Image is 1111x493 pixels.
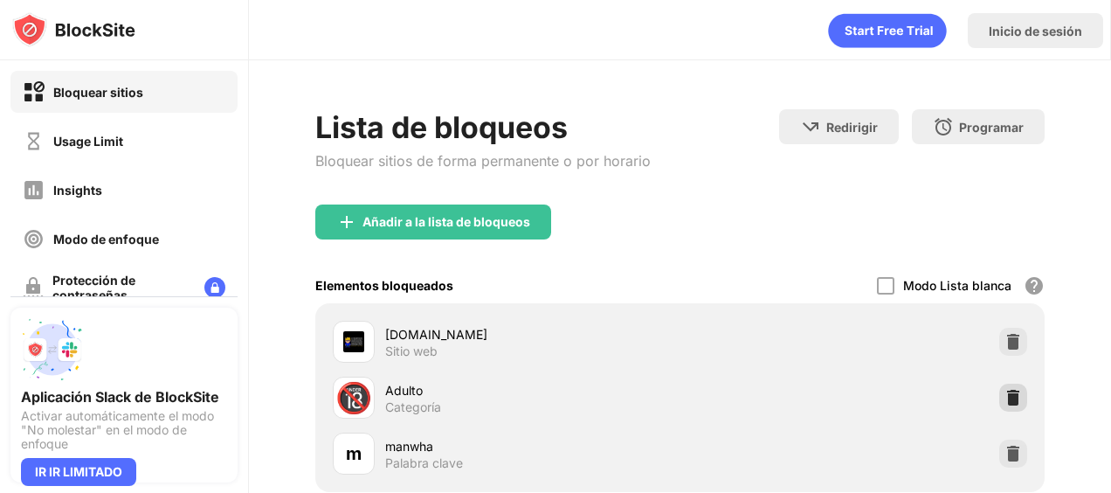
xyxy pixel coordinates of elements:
[23,228,45,250] img: focus-off.svg
[385,344,438,359] div: Sitio web
[385,381,680,399] div: Adulto
[53,85,143,100] div: Bloquear sitios
[385,325,680,344] div: [DOMAIN_NAME]
[23,81,45,103] img: block-on.svg
[12,12,135,47] img: logo-blocksite.svg
[752,17,1094,254] iframe: Diálogo de Acceder con Google
[362,215,530,229] div: Añadir a la lista de bloqueos
[315,152,651,170] div: Bloquear sitios de forma permanente o por horario
[21,318,84,381] img: push-slack.svg
[21,409,227,451] div: Activar automáticamente el modo "No molestar" en el modo de enfoque
[204,277,225,298] img: lock-menu.svg
[385,455,463,471] div: Palabra clave
[23,130,45,152] img: time-usage-off.svg
[52,273,190,302] div: Protección de contraseñas
[315,109,651,145] div: Lista de bloqueos
[53,232,159,246] div: Modo de enfoque
[21,458,136,486] div: IR IR LIMITADO
[53,134,123,149] div: Usage Limit
[343,331,364,352] img: favicons
[346,441,362,467] div: m
[385,399,441,415] div: Categoría
[21,388,227,406] div: Aplicación Slack de BlockSite
[23,277,44,298] img: password-protection-off.svg
[335,380,372,416] div: 🔞
[385,437,680,455] div: manwha
[828,13,947,48] div: animation
[53,183,102,198] div: Insights
[903,278,1011,293] div: Modo Lista blanca
[315,278,453,293] div: Elementos bloqueados
[23,179,45,201] img: insights-off.svg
